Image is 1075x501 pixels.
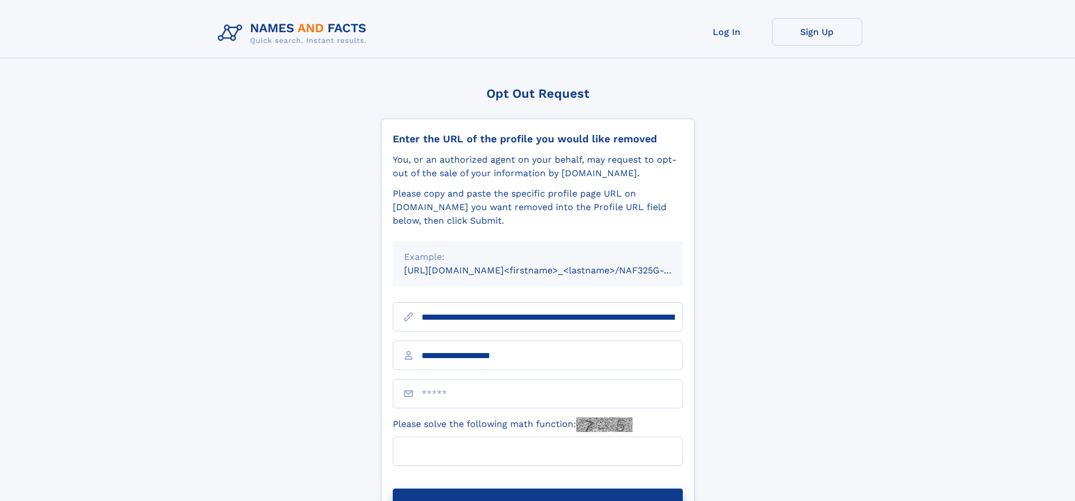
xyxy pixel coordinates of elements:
[381,86,695,101] div: Opt Out Request
[404,265,704,276] small: [URL][DOMAIN_NAME]<firstname>_<lastname>/NAF325G-xxxxxxxx
[213,18,376,49] img: Logo Names and Facts
[772,18,862,46] a: Sign Up
[404,250,672,264] div: Example:
[393,133,683,145] div: Enter the URL of the profile you would like removed
[682,18,772,46] a: Log In
[393,153,683,180] div: You, or an authorized agent on your behalf, may request to opt-out of the sale of your informatio...
[393,187,683,228] div: Please copy and paste the specific profile page URL on [DOMAIN_NAME] you want removed into the Pr...
[393,417,633,432] label: Please solve the following math function:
